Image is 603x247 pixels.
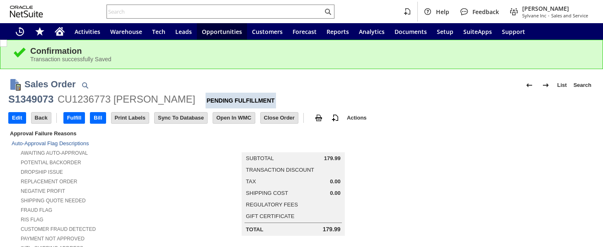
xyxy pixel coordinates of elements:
[323,226,341,233] span: 179.99
[152,28,165,36] span: Tech
[8,93,53,106] div: S1349073
[30,46,590,56] div: Confirmation
[293,28,317,36] span: Forecast
[12,140,89,146] a: Auto-Approval Flag Descriptions
[246,190,288,196] a: Shipping Cost
[330,178,340,185] span: 0.00
[344,115,370,121] a: Actions
[463,28,492,36] span: SuiteApps
[436,8,449,16] span: Help
[80,80,90,90] img: Quick Find
[252,28,283,36] span: Customers
[551,12,588,19] span: Sales and Service
[202,28,242,36] span: Opportunities
[21,217,44,223] a: RIS flag
[395,28,427,36] span: Documents
[323,7,333,17] svg: Search
[213,113,255,123] input: Open In WMC
[155,113,207,123] input: Sync To Database
[524,80,534,90] img: Previous
[522,12,546,19] span: Sylvane Inc
[327,28,349,36] span: Reports
[472,8,499,16] span: Feedback
[64,113,85,123] input: Fulfill
[21,169,63,175] a: Dropship Issue
[170,23,197,40] a: Leads
[554,79,570,92] a: List
[8,129,201,138] div: Approval Failure Reasons
[175,28,192,36] span: Leads
[147,23,170,40] a: Tech
[247,23,288,40] a: Customers
[21,198,86,204] a: Shipping Quote Needed
[522,5,588,12] span: [PERSON_NAME]
[246,226,263,233] a: Total
[432,23,458,40] a: Setup
[15,26,25,36] svg: Recent Records
[90,113,105,123] input: Bill
[21,226,96,232] a: Customer Fraud Detected
[330,113,340,123] img: add-record.svg
[21,207,52,213] a: Fraud Flag
[324,155,341,162] span: 179.99
[30,56,590,62] div: Transaction successfully Saved
[242,139,344,152] caption: Summary
[107,7,323,17] input: Search
[206,93,276,108] div: Pending Fulfillment
[246,201,298,208] a: Regulatory Fees
[35,26,45,36] svg: Shortcuts
[437,28,453,36] span: Setup
[497,23,530,40] a: Support
[10,23,30,40] a: Recent Records
[502,28,525,36] span: Support
[75,28,100,36] span: Activities
[246,167,314,173] a: Transaction Discount
[105,23,147,40] a: Warehouse
[246,178,256,185] a: Tax
[548,12,550,19] span: -
[570,79,595,92] a: Search
[110,28,142,36] span: Warehouse
[246,213,294,219] a: Gift Certificate
[24,77,76,91] h1: Sales Order
[354,23,390,40] a: Analytics
[197,23,247,40] a: Opportunities
[246,155,274,161] a: Subtotal
[10,6,43,17] svg: logo
[314,113,324,123] img: print.svg
[21,236,85,242] a: Payment not approved
[21,188,65,194] a: Negative Profit
[21,179,77,185] a: Replacement Order
[458,23,497,40] a: SuiteApps
[111,113,149,123] input: Print Labels
[541,80,551,90] img: Next
[322,23,354,40] a: Reports
[330,190,340,197] span: 0.00
[58,93,195,106] div: CU1236773 [PERSON_NAME]
[31,113,51,123] input: Back
[50,23,70,40] a: Home
[359,28,385,36] span: Analytics
[21,150,88,156] a: Awaiting Auto-Approval
[70,23,105,40] a: Activities
[55,26,65,36] svg: Home
[30,23,50,40] div: Shortcuts
[9,113,26,123] input: Edit
[390,23,432,40] a: Documents
[261,113,298,123] input: Close Order
[288,23,322,40] a: Forecast
[21,160,81,165] a: Potential Backorder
